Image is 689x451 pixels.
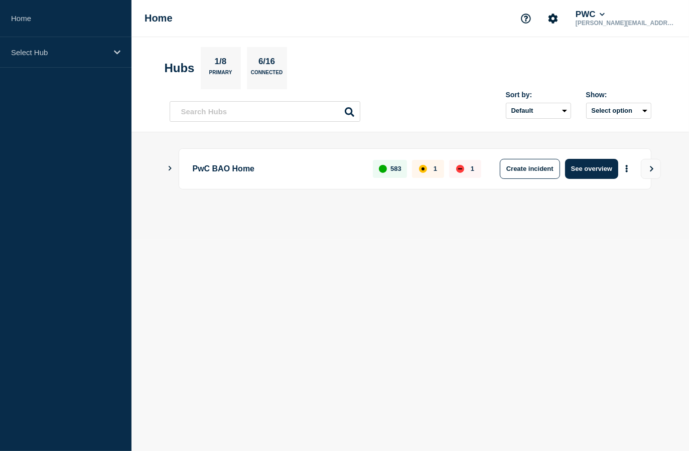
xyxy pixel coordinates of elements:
button: More actions [620,159,633,178]
button: Show Connected Hubs [168,165,173,172]
div: affected [419,165,427,173]
p: 6/16 [254,57,279,70]
p: 583 [390,165,401,172]
p: Select Hub [11,48,107,57]
p: 1 [471,165,474,172]
div: Show: [586,91,651,99]
p: Connected [251,70,283,80]
button: Support [515,8,536,29]
p: 1/8 [211,57,230,70]
input: Search Hubs [170,101,360,122]
div: Sort by: [506,91,571,99]
p: 1 [434,165,437,172]
p: PwC BAO Home [193,159,362,179]
div: down [456,165,464,173]
button: Create incident [500,159,560,179]
button: Select option [586,103,651,119]
div: up [379,165,387,173]
h1: Home [145,13,173,24]
button: See overview [565,159,618,179]
button: View [641,159,661,179]
p: Primary [209,70,232,80]
button: Account settings [542,8,564,29]
h2: Hubs [165,61,195,75]
select: Sort by [506,103,571,119]
p: [PERSON_NAME][EMAIL_ADDRESS][PERSON_NAME][DOMAIN_NAME] [574,20,678,27]
button: PWC [574,10,607,20]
